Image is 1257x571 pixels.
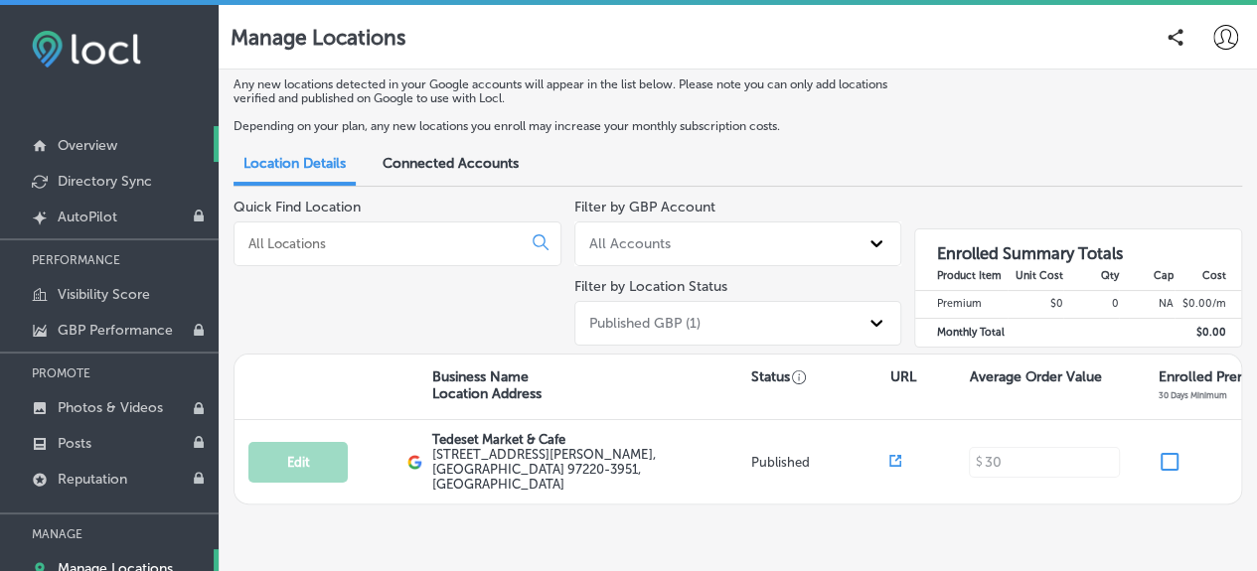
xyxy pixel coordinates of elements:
[32,31,141,68] img: fda3e92497d09a02dc62c9cd864e3231.png
[246,234,517,252] input: All Locations
[58,209,117,225] p: AutoPilot
[58,435,91,452] p: Posts
[58,137,117,154] p: Overview
[58,322,173,339] p: GBP Performance
[407,455,422,470] img: logo
[589,235,671,252] div: All Accounts
[432,447,745,492] label: [STREET_ADDRESS][PERSON_NAME] , [GEOGRAPHIC_DATA] 97220-3951, [GEOGRAPHIC_DATA]
[234,119,889,133] p: Depending on your plan, any new locations you enroll may increase your monthly subscription costs.
[915,290,1008,318] td: Premium
[969,368,1101,385] p: Average Order Value
[58,286,150,303] p: Visibility Score
[889,368,915,385] p: URL
[574,199,715,215] label: Filter by GBP Account
[915,229,1241,263] h3: Enrolled Summary Totals
[1175,263,1241,291] th: Cost
[383,155,519,172] span: Connected Accounts
[574,278,727,295] label: Filter by Location Status
[1158,390,1226,400] p: 30 Days Minimum
[1119,263,1175,291] th: Cap
[243,155,346,172] span: Location Details
[1008,263,1063,291] th: Unit Cost
[1008,290,1063,318] td: $0
[1063,290,1119,318] td: 0
[589,315,701,332] div: Published GBP (1)
[432,432,745,447] p: Tedeset Market & Cafe
[937,269,1002,282] strong: Product Item
[750,368,889,385] p: Status
[234,199,361,215] label: Quick Find Location
[58,399,163,416] p: Photos & Videos
[58,471,127,488] p: Reputation
[1175,319,1241,347] td: $ 0.00
[234,77,889,105] p: Any new locations detected in your Google accounts will appear in the list below. Please note you...
[915,319,1008,347] td: Monthly Total
[1175,290,1241,318] td: $ 0.00 /m
[1119,290,1175,318] td: NA
[750,455,889,470] p: Published
[248,442,348,483] button: Edit
[231,25,405,50] p: Manage Locations
[58,173,152,190] p: Directory Sync
[432,368,542,402] p: Business Name Location Address
[1063,263,1119,291] th: Qty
